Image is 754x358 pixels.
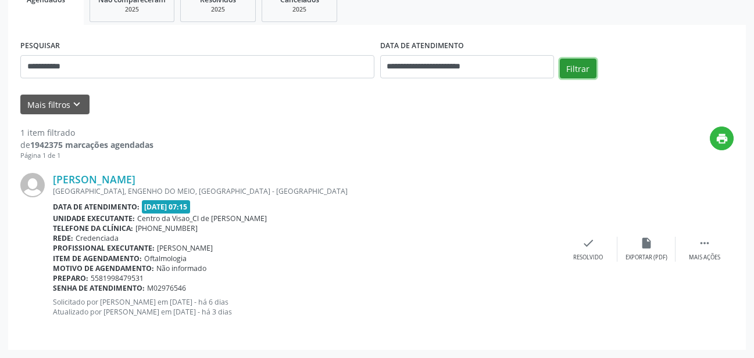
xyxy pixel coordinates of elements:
b: Unidade executante: [53,214,135,223]
span: Centro da Visao_Cl de [PERSON_NAME] [137,214,267,223]
strong: 1942375 marcações agendadas [30,139,153,150]
span: 5581998479531 [91,273,144,283]
button: print [710,126,734,150]
button: Mais filtroskeyboard_arrow_down [20,95,90,115]
span: [DATE] 07:15 [142,200,191,214]
label: DATA DE ATENDIMENTO [380,37,464,55]
div: Exportar (PDF) [626,254,667,262]
p: Solicitado por [PERSON_NAME] em [DATE] - há 6 dias Atualizado por [PERSON_NAME] em [DATE] - há 3 ... [53,297,559,317]
span: Credenciada [76,233,119,243]
i: keyboard_arrow_down [70,98,83,111]
span: Não informado [156,263,206,273]
div: Página 1 de 1 [20,151,153,161]
b: Profissional executante: [53,243,155,253]
i:  [698,237,711,249]
span: [PERSON_NAME] [157,243,213,253]
div: 1 item filtrado [20,126,153,139]
div: [GEOGRAPHIC_DATA], ENGENHO DO MEIO, [GEOGRAPHIC_DATA] - [GEOGRAPHIC_DATA] [53,186,559,196]
b: Preparo: [53,273,88,283]
div: de [20,139,153,151]
i: print [716,132,728,145]
b: Motivo de agendamento: [53,263,154,273]
b: Item de agendamento: [53,254,142,263]
img: img [20,173,45,197]
b: Telefone da clínica: [53,223,133,233]
b: Rede: [53,233,73,243]
i: insert_drive_file [640,237,653,249]
div: 2025 [270,5,328,14]
a: [PERSON_NAME] [53,173,135,186]
div: Mais ações [689,254,720,262]
div: 2025 [98,5,166,14]
div: 2025 [189,5,247,14]
button: Filtrar [560,59,596,78]
b: Senha de atendimento: [53,283,145,293]
span: [PHONE_NUMBER] [135,223,198,233]
label: PESQUISAR [20,37,60,55]
b: Data de atendimento: [53,202,140,212]
span: M02976546 [147,283,186,293]
div: Resolvido [573,254,603,262]
i: check [582,237,595,249]
span: Oftalmologia [144,254,187,263]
